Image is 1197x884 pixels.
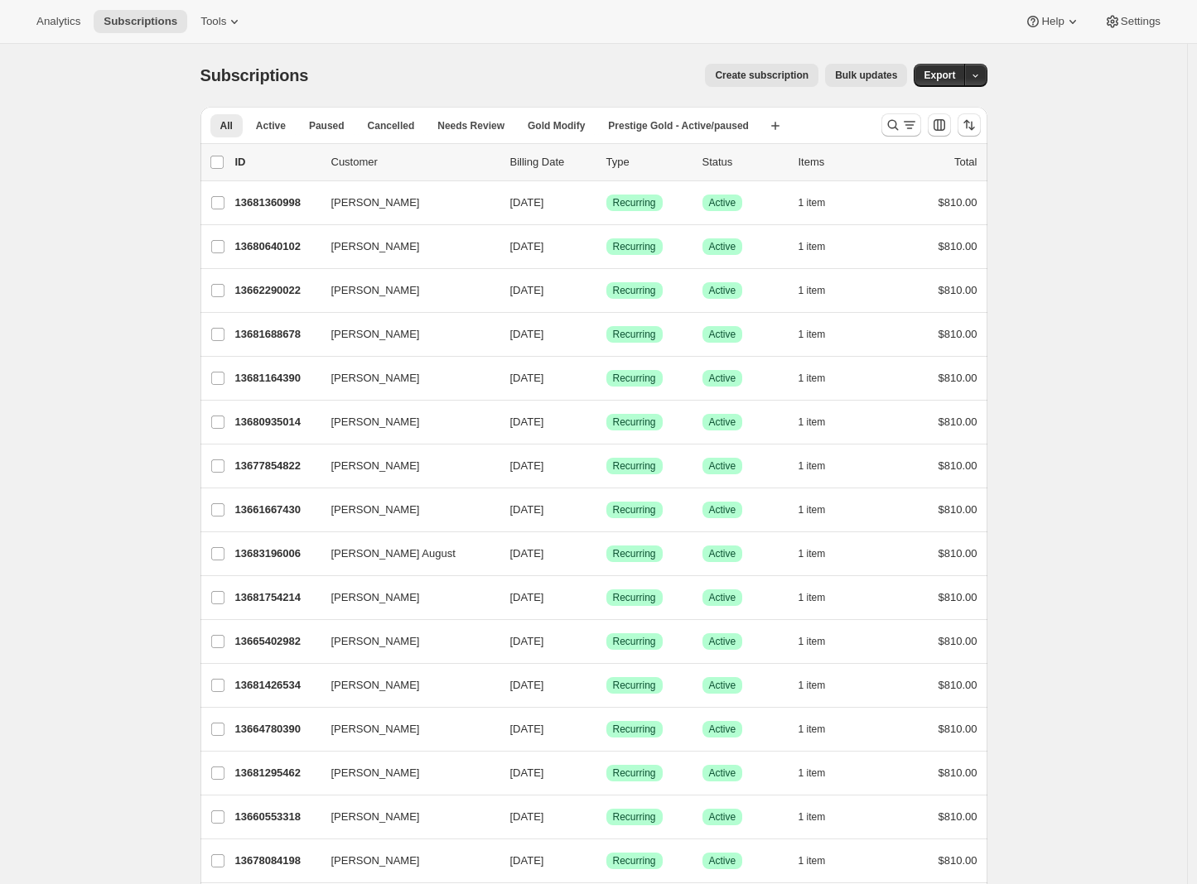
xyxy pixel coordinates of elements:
[709,416,736,429] span: Active
[256,119,286,132] span: Active
[939,766,977,779] span: $810.00
[235,633,318,650] p: 13665402982
[799,416,826,429] span: 1 item
[1121,15,1161,28] span: Settings
[799,367,844,390] button: 1 item
[321,672,487,699] button: [PERSON_NAME]
[939,240,977,252] span: $810.00
[437,119,504,132] span: Needs Review
[939,196,977,209] span: $810.00
[235,454,977,478] div: 13677854822[PERSON_NAME][DATE]SuccessRecurringSuccessActive1 item$810.00
[799,674,844,697] button: 1 item
[928,113,951,137] button: Customize table column order and visibility
[510,854,544,867] span: [DATE]
[510,503,544,516] span: [DATE]
[510,591,544,603] span: [DATE]
[799,630,844,653] button: 1 item
[321,716,487,742] button: [PERSON_NAME]
[331,721,420,737] span: [PERSON_NAME]
[235,370,318,387] p: 13681164390
[36,15,80,28] span: Analytics
[939,591,977,603] span: $810.00
[914,64,965,87] button: Export
[613,766,656,780] span: Recurring
[939,503,977,516] span: $810.00
[705,64,818,87] button: Create subscription
[331,545,456,562] span: [PERSON_NAME] August
[321,848,487,874] button: [PERSON_NAME]
[799,849,844,872] button: 1 item
[235,154,318,171] p: ID
[321,190,487,216] button: [PERSON_NAME]
[958,113,981,137] button: Sort the results
[235,235,977,258] div: 13680640102[PERSON_NAME][DATE]SuccessRecurringSuccessActive1 item$810.00
[825,64,907,87] button: Bulk updates
[799,547,826,560] span: 1 item
[235,765,318,781] p: 13681295462
[331,195,420,211] span: [PERSON_NAME]
[613,416,656,429] span: Recurring
[235,326,318,343] p: 13681688678
[613,679,656,692] span: Recurring
[235,721,318,737] p: 13664780390
[939,854,977,867] span: $810.00
[235,191,977,214] div: 13681360998[PERSON_NAME][DATE]SuccessRecurringSuccessActive1 item$810.00
[709,635,736,648] span: Active
[799,586,844,609] button: 1 item
[235,586,977,609] div: 13681754214[PERSON_NAME][DATE]SuccessRecurringSuccessActive1 item$810.00
[1015,10,1090,33] button: Help
[331,765,420,781] span: [PERSON_NAME]
[799,854,826,867] span: 1 item
[510,810,544,823] span: [DATE]
[331,458,420,474] span: [PERSON_NAME]
[709,284,736,297] span: Active
[613,635,656,648] span: Recurring
[799,235,844,258] button: 1 item
[613,372,656,385] span: Recurring
[835,69,897,82] span: Bulk updates
[321,409,487,435] button: [PERSON_NAME]
[321,277,487,304] button: [PERSON_NAME]
[235,674,977,697] div: 13681426534[PERSON_NAME][DATE]SuccessRecurringSuccessActive1 item$810.00
[235,630,977,653] div: 13665402982[PERSON_NAME][DATE]SuccessRecurringSuccessActive1 item$810.00
[613,328,656,341] span: Recurring
[799,503,826,516] span: 1 item
[235,458,318,474] p: 13677854822
[799,196,826,209] span: 1 item
[235,323,977,346] div: 13681688678[PERSON_NAME][DATE]SuccessRecurringSuccessActive1 item$810.00
[799,542,844,565] button: 1 item
[799,454,844,478] button: 1 item
[235,367,977,390] div: 13681164390[PERSON_NAME][DATE]SuccessRecurringSuccessActive1 item$810.00
[331,370,420,387] span: [PERSON_NAME]
[331,809,420,825] span: [PERSON_NAME]
[235,195,318,211] p: 13681360998
[709,723,736,736] span: Active
[799,240,826,253] span: 1 item
[799,766,826,780] span: 1 item
[331,502,420,518] span: [PERSON_NAME]
[27,10,90,33] button: Analytics
[528,119,585,132] span: Gold Modify
[321,540,487,567] button: [PERSON_NAME] August
[954,154,977,171] p: Total
[939,723,977,735] span: $810.00
[321,584,487,611] button: [PERSON_NAME]
[321,365,487,392] button: [PERSON_NAME]
[799,761,844,785] button: 1 item
[510,723,544,735] span: [DATE]
[331,326,420,343] span: [PERSON_NAME]
[331,677,420,694] span: [PERSON_NAME]
[881,113,921,137] button: Search and filter results
[200,66,309,84] span: Subscriptions
[799,154,881,171] div: Items
[1041,15,1064,28] span: Help
[1094,10,1170,33] button: Settings
[331,853,420,869] span: [PERSON_NAME]
[321,497,487,523] button: [PERSON_NAME]
[939,547,977,560] span: $810.00
[321,760,487,786] button: [PERSON_NAME]
[799,284,826,297] span: 1 item
[510,240,544,252] span: [DATE]
[510,547,544,560] span: [DATE]
[613,196,656,209] span: Recurring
